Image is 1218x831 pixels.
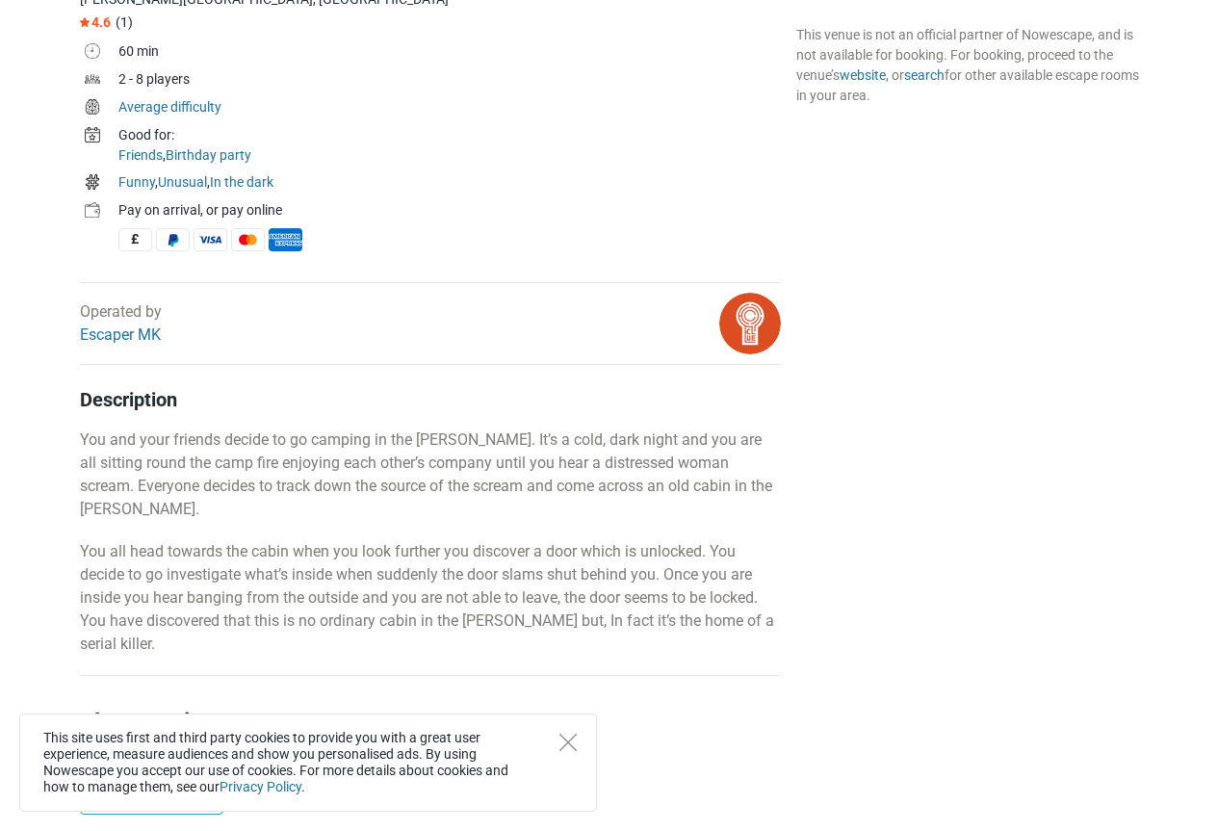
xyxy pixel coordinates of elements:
[118,228,152,251] span: Cash
[118,125,781,145] div: Good for:
[559,734,577,751] button: Close
[118,200,781,221] div: Pay on arrival, or pay online
[118,99,221,115] a: Average difficulty
[194,228,227,251] span: Visa
[118,39,781,67] td: 60 min
[118,170,781,198] td: , ,
[80,388,781,411] h4: Description
[118,123,781,170] td: ,
[210,174,273,190] a: In the dark
[231,228,265,251] span: MasterCard
[118,147,163,163] a: Friends
[80,540,781,656] p: You all head towards the cabin when you look further you discover a door which is unlocked. You d...
[796,25,1139,106] div: This venue is not an official partner of Nowescape, and is not available for booking. For booking...
[118,67,781,95] td: 2 - 8 players
[904,67,945,83] a: search
[80,14,111,30] span: 4.6
[80,428,781,521] p: You and your friends decide to go camping in the [PERSON_NAME]. It’s a cold, dark night and you a...
[158,174,207,190] a: Unusual
[80,325,161,344] a: Escaper MK
[116,14,133,30] span: (1)
[19,714,597,812] div: This site uses first and third party cookies to provide you with a great user experience, measure...
[269,228,302,251] span: American Express
[118,174,155,190] a: Funny
[719,293,781,354] img: bitmap.png
[80,300,162,347] div: Operated by
[840,67,886,83] a: website
[166,147,251,163] a: Birthday party
[220,779,301,794] a: Privacy Policy
[156,228,190,251] span: PayPal
[80,705,781,768] h2: Player reviews
[80,17,90,27] img: Star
